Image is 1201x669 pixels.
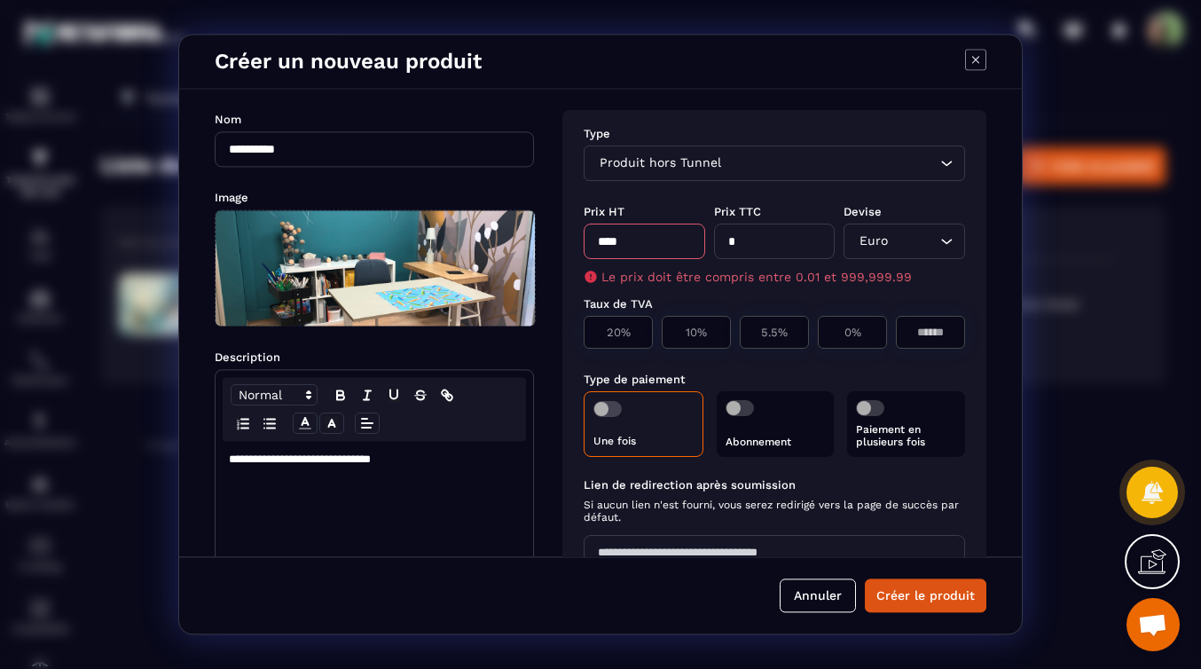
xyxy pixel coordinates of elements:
button: Créer le produit [865,579,986,613]
p: 0% [828,326,877,339]
h4: Créer un nouveau produit [215,49,482,74]
input: Search for option [725,154,936,174]
p: 5.5% [750,326,799,339]
p: Une fois [593,435,694,447]
input: Search for option [891,232,936,252]
label: Image [215,191,248,204]
div: Search for option [584,146,965,181]
span: Euro [855,232,891,252]
span: Si aucun lien n'est fourni, vous serez redirigé vers la page de succès par défaut. [584,499,965,523]
p: 10% [671,326,721,339]
label: Prix TTC [714,205,761,218]
label: Type de paiement [584,373,686,386]
div: Ouvrir le chat [1126,598,1180,651]
label: Taux de TVA [584,297,653,311]
p: 20% [593,326,643,339]
label: Prix HT [584,205,624,218]
div: Search for option [844,224,965,259]
label: Devise [844,205,882,218]
button: Annuler [780,579,856,613]
span: Le prix doit être compris entre 0.01 et 999,999.99 [601,270,912,284]
span: Produit hors Tunnel [595,154,725,174]
label: Nom [215,113,241,126]
label: Description [215,350,280,364]
label: Type [584,127,610,140]
p: Abonnement [726,436,826,448]
p: Paiement en plusieurs fois [856,423,956,448]
label: Lien de redirection après soumission [584,478,965,492]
